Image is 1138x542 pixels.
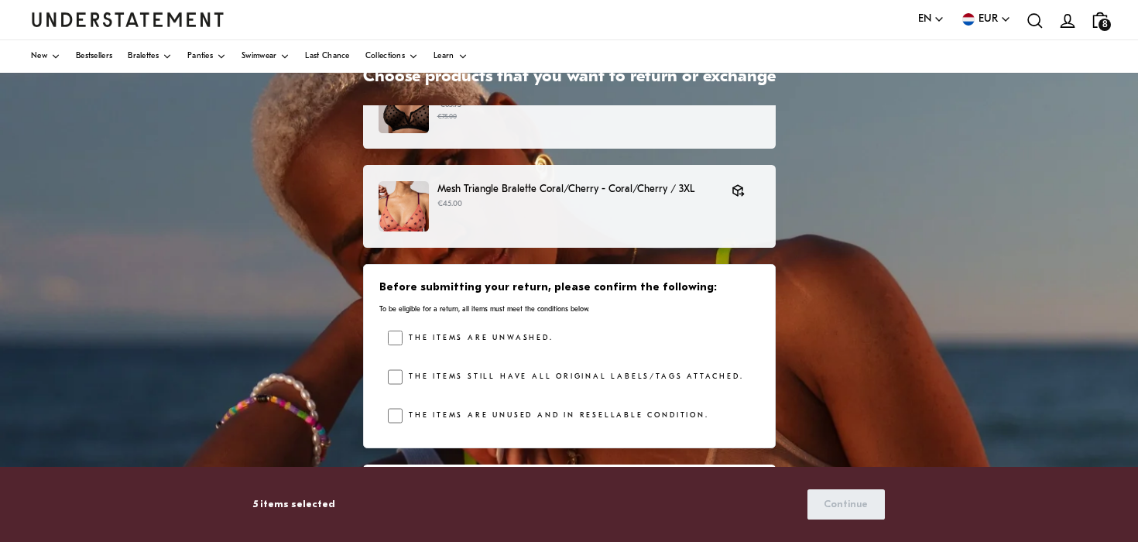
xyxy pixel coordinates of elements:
[918,11,931,28] span: EN
[242,53,276,60] span: Swimwear
[31,40,60,73] a: New
[918,11,944,28] button: EN
[434,40,468,73] a: Learn
[960,11,1011,28] button: EUR
[437,198,716,211] p: €45.00
[403,331,553,346] label: The items are unwashed.
[128,40,172,73] a: Bralettes
[379,181,429,232] img: CCME-BRA-004_1.jpg
[403,369,743,385] label: The items still have all original labels/tags attached.
[1099,19,1111,31] span: 8
[187,53,213,60] span: Panties
[1084,4,1116,36] a: 8
[76,40,112,73] a: Bestsellers
[437,181,716,197] p: Mesh Triangle Bralette Coral/Cherry - Coral/Cherry / 3XL
[437,113,457,120] strike: €75.00
[365,40,418,73] a: Collections
[305,53,349,60] span: Last Chance
[437,99,716,122] p: €63.75
[434,53,454,60] span: Learn
[365,53,405,60] span: Collections
[379,304,758,314] p: To be eligible for a return, all items must meet the conditions below.
[128,53,159,60] span: Bralettes
[979,11,998,28] span: EUR
[403,408,708,424] label: The items are unused and in resellable condition.
[31,12,225,26] a: Understatement Homepage
[242,40,290,73] a: Swimwear
[363,67,776,89] h1: Choose products that you want to return or exchange
[379,280,758,296] h3: Before submitting your return, please confirm the following:
[379,83,429,133] img: MeshV-BalconetteBlackDotsDOTS-BRA-0287.jpg
[31,53,47,60] span: New
[76,53,112,60] span: Bestsellers
[305,40,349,73] a: Last Chance
[187,40,226,73] a: Panties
